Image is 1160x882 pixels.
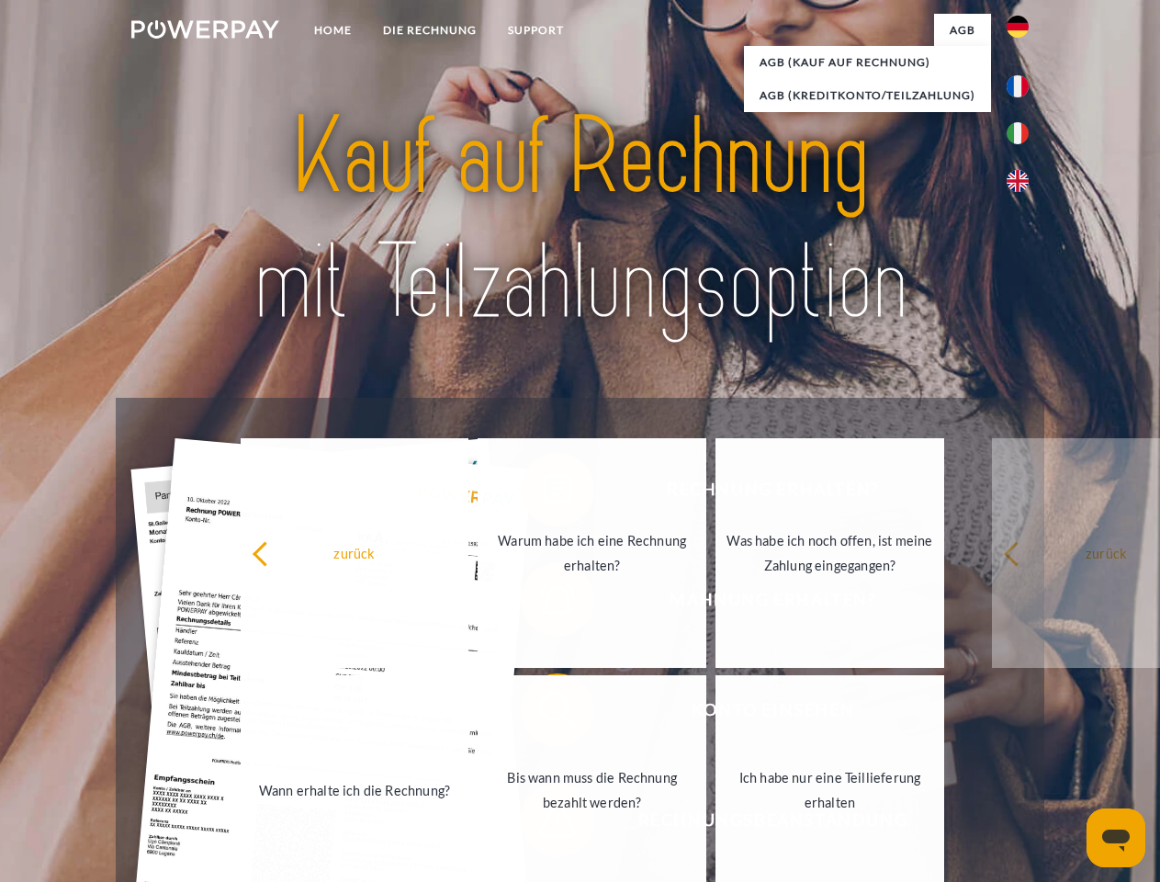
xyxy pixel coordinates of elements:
[1007,16,1029,38] img: de
[1007,170,1029,192] img: en
[492,14,580,47] a: SUPPORT
[726,765,933,815] div: Ich habe nur eine Teillieferung erhalten
[252,540,458,565] div: zurück
[1007,75,1029,97] img: fr
[367,14,492,47] a: DIE RECHNUNG
[744,46,991,79] a: AGB (Kauf auf Rechnung)
[934,14,991,47] a: agb
[715,438,944,668] a: Was habe ich noch offen, ist meine Zahlung eingegangen?
[489,528,695,578] div: Warum habe ich eine Rechnung erhalten?
[489,765,695,815] div: Bis wann muss die Rechnung bezahlt werden?
[298,14,367,47] a: Home
[744,79,991,112] a: AGB (Kreditkonto/Teilzahlung)
[726,528,933,578] div: Was habe ich noch offen, ist meine Zahlung eingegangen?
[175,88,985,352] img: title-powerpay_de.svg
[131,20,279,39] img: logo-powerpay-white.svg
[1087,808,1145,867] iframe: Schaltfläche zum Öffnen des Messaging-Fensters
[252,777,458,802] div: Wann erhalte ich die Rechnung?
[1007,122,1029,144] img: it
